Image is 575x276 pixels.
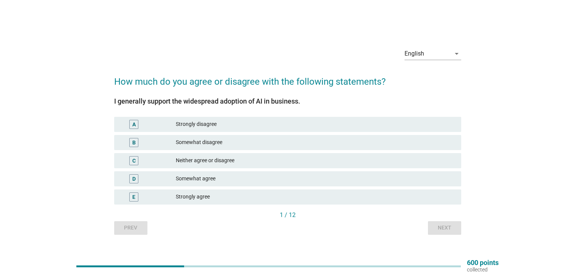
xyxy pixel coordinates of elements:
[114,67,461,88] h2: How much do you agree or disagree with the following statements?
[467,259,499,266] p: 600 points
[114,96,461,106] div: I generally support the widespread adoption of AI in business.
[176,120,455,129] div: Strongly disagree
[132,193,135,201] div: E
[176,156,455,165] div: Neither agree or disagree
[132,138,136,146] div: B
[132,120,136,128] div: A
[467,266,499,273] p: collected
[405,50,424,57] div: English
[132,175,136,183] div: D
[132,157,136,164] div: C
[176,192,455,202] div: Strongly agree
[114,211,461,220] div: 1 / 12
[176,174,455,183] div: Somewhat agree
[452,49,461,58] i: arrow_drop_down
[176,138,455,147] div: Somewhat disagree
